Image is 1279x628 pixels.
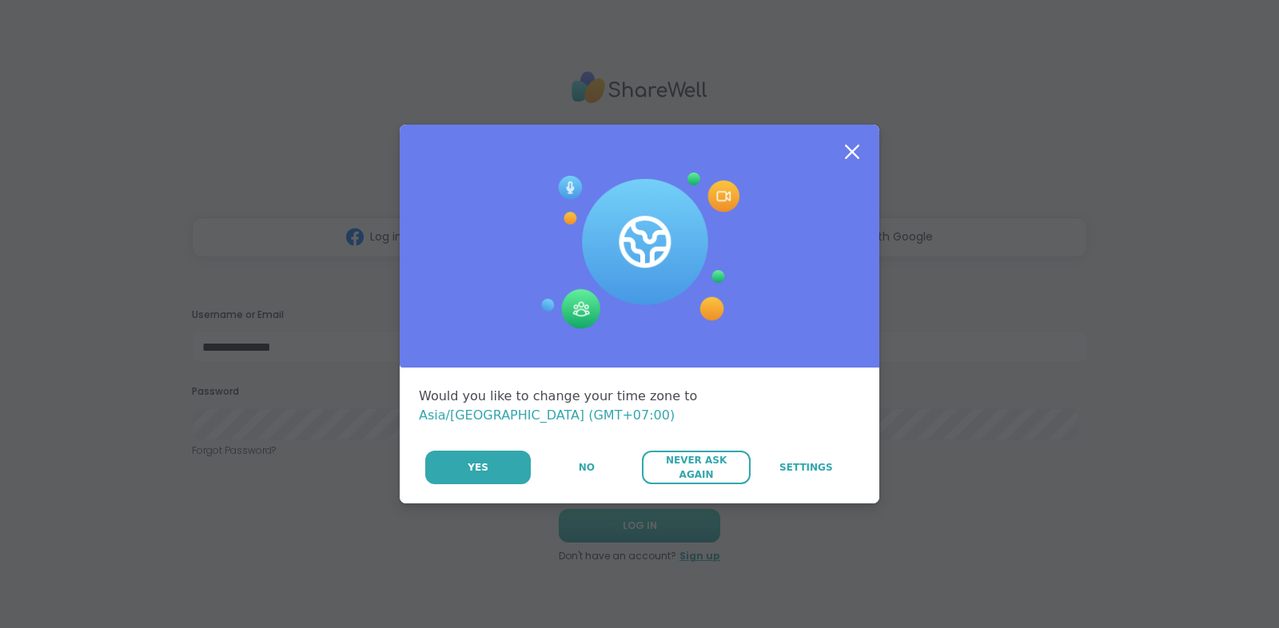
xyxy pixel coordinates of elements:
[540,173,739,329] img: Session Experience
[779,460,833,475] span: Settings
[532,451,640,484] button: No
[642,451,750,484] button: Never Ask Again
[468,460,488,475] span: Yes
[419,387,860,425] div: Would you like to change your time zone to
[419,407,675,423] span: Asia/[GEOGRAPHIC_DATA] (GMT+07:00)
[650,453,742,482] span: Never Ask Again
[752,451,860,484] a: Settings
[579,460,595,475] span: No
[425,451,531,484] button: Yes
